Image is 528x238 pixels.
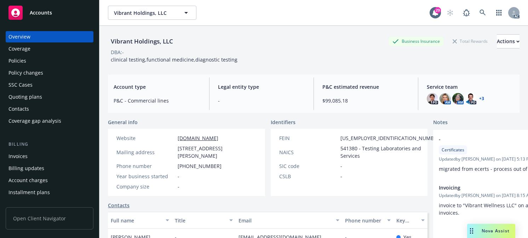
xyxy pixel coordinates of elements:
span: Open Client Navigator [6,207,93,230]
a: Invoices [6,151,93,162]
a: Report a Bug [459,6,474,20]
button: Nova Assist [467,224,515,238]
div: Overview [8,31,30,42]
div: Quoting plans [8,91,42,103]
span: - [178,183,179,190]
div: Phone number [116,162,175,170]
a: Switch app [492,6,506,20]
img: photo [452,93,464,104]
button: Vibrant Holdings, LLC [108,6,196,20]
a: Billing updates [6,163,93,174]
div: Account charges [8,175,48,186]
div: SSC Cases [8,79,33,91]
span: Certificates [442,147,464,153]
span: General info [108,118,138,126]
div: Installment plans [8,187,50,198]
div: Contacts [8,103,29,115]
button: Key contact [394,212,427,229]
a: Contacts [108,202,130,209]
span: [US_EMPLOYER_IDENTIFICATION_NUMBER] [340,134,442,142]
a: Account charges [6,175,93,186]
a: Policy changes [6,67,93,79]
div: Title [175,217,225,224]
button: Phone number [342,212,393,229]
div: Billing updates [8,163,44,174]
span: $99,085.18 [322,97,409,104]
div: Vibrant Holdings, LLC [108,37,176,46]
a: SSC Cases [6,79,93,91]
span: P&C estimated revenue [322,83,409,91]
div: Email [239,217,332,224]
span: Legal entity type [218,83,305,91]
button: Actions [497,34,520,48]
div: Key contact [396,217,417,224]
a: Installment plans [6,187,93,198]
span: - [340,162,342,170]
a: Quoting plans [6,91,93,103]
span: 541380 - Testing Laboratories and Services [340,145,442,159]
div: Coverage gap analysis [8,115,61,127]
a: Contacts [6,103,93,115]
img: photo [427,93,438,104]
div: Total Rewards [449,37,491,46]
div: Year business started [116,173,175,180]
span: - [218,97,305,104]
span: Vibrant Holdings, LLC [114,9,175,17]
span: Nova Assist [482,228,510,234]
div: Mailing address [116,149,175,156]
span: - [178,173,179,180]
img: photo [465,93,476,104]
a: Start snowing [443,6,457,20]
div: Policy changes [8,67,43,79]
a: Search [476,6,490,20]
div: Company size [116,183,175,190]
button: Full name [108,212,172,229]
span: [STREET_ADDRESS][PERSON_NAME] [178,145,257,159]
span: Account type [114,83,201,91]
button: Title [172,212,236,229]
a: Overview [6,31,93,42]
div: Full name [111,217,161,224]
div: Billing [6,141,93,148]
div: 29 [435,7,441,13]
span: Service team [427,83,514,91]
a: Coverage [6,43,93,54]
div: Policies [8,55,26,66]
div: Drag to move [467,224,476,238]
div: FEIN [279,134,338,142]
div: Actions [497,35,520,48]
div: Coverage [8,43,30,54]
div: Phone number [345,217,383,224]
div: SIC code [279,162,338,170]
img: photo [440,93,451,104]
span: - [340,173,342,180]
a: [DOMAIN_NAME] [178,135,218,141]
a: Accounts [6,3,93,23]
div: NAICS [279,149,338,156]
span: [PHONE_NUMBER] [178,162,222,170]
span: P&C - Commercial lines [114,97,201,104]
div: Business Insurance [389,37,443,46]
div: DBA: - [111,48,124,56]
span: clinical testing,functional medicine,diagnostic testing [111,56,237,63]
a: Coverage gap analysis [6,115,93,127]
button: Email [236,212,342,229]
a: Policies [6,55,93,66]
div: Invoices [8,151,28,162]
span: Notes [433,118,448,127]
a: +3 [479,97,484,101]
span: Accounts [30,10,52,16]
div: CSLB [279,173,338,180]
span: Identifiers [271,118,295,126]
div: Website [116,134,175,142]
